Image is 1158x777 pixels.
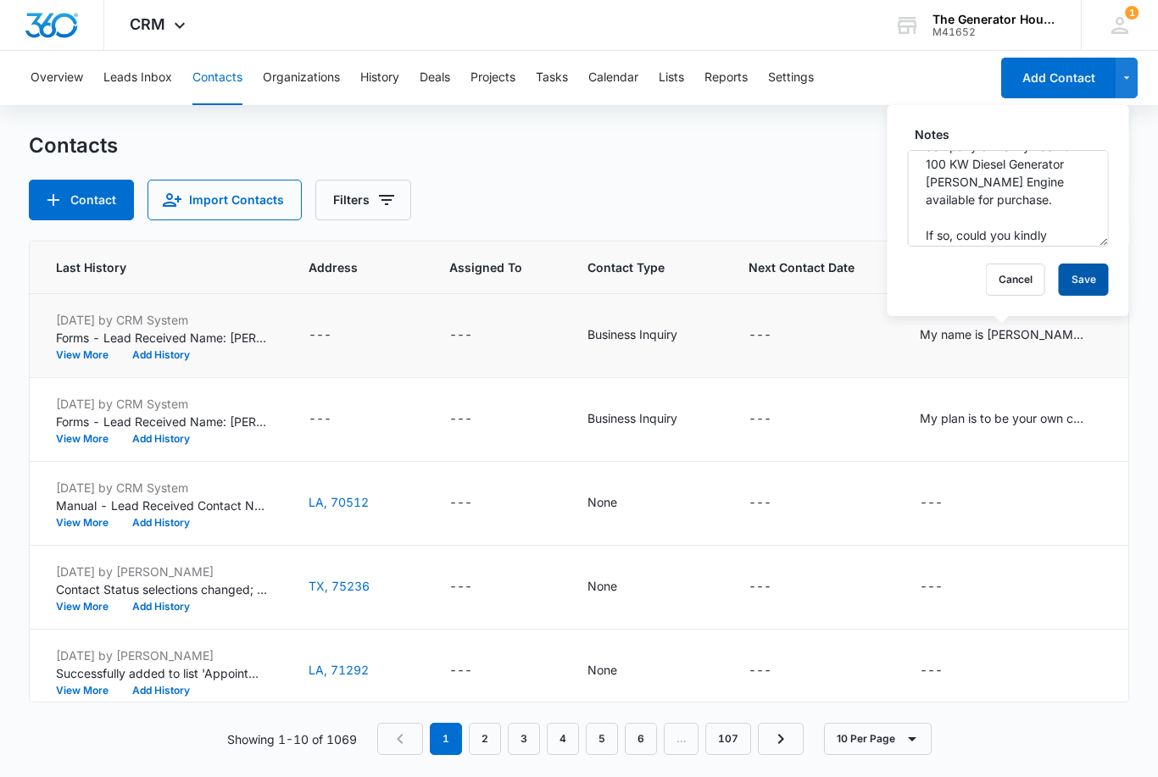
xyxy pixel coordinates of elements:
button: Calendar [588,51,638,105]
div: --- [920,493,943,513]
p: [DATE] by CRM System [56,311,268,329]
p: [DATE] by CRM System [56,479,268,497]
div: notifications count [1125,6,1139,19]
div: Notes - - Select to Edit Field [920,493,973,513]
p: Contact Status selections changed; None was removed and Not in service area was added. [56,580,268,598]
div: Contact Type - None - Select to Edit Field [587,493,648,513]
span: Assigned To [449,258,522,276]
div: Next Contact Date - - Select to Edit Field [749,325,802,346]
div: Business Inquiry [587,325,677,343]
button: History [360,51,399,105]
a: Page 3 [508,723,540,755]
div: Notes - - Select to Edit Field [920,577,973,597]
div: Address - LA, 71292 - Select to Edit Field [309,661,399,681]
button: Add History [120,685,202,696]
p: [DATE] by [PERSON_NAME] [56,647,268,664]
p: [DATE] by [PERSON_NAME] [56,563,268,580]
span: CRM [130,15,165,33]
button: Tasks [536,51,568,105]
div: --- [920,661,943,681]
div: Notes - My name is John Marcus, and I am reaching out on behalf of Revolution Foods. I would like... [920,325,1120,346]
button: Add Contact [29,180,134,220]
p: Manual - Lead Received Contact Name: [PERSON_NAME] Phone: [PHONE_NUMBER] Email: [EMAIL_ADDRESS][D... [56,497,268,514]
button: Organizations [263,51,340,105]
div: --- [309,325,331,346]
button: Filters [315,180,411,220]
div: My name is [PERSON_NAME], and I am reaching out on behalf of Revolution Foods. I would like to in... [920,325,1089,343]
button: Add History [120,434,202,444]
h1: Contacts [29,133,118,158]
div: Business Inquiry [587,409,677,427]
div: Contact Type - Business Inquiry - Select to Edit Field [587,325,708,346]
button: View More [56,518,120,528]
label: Notes [915,125,1116,143]
button: Leads Inbox [103,51,172,105]
button: Deals [420,51,450,105]
button: View More [56,602,120,612]
button: Contacts [192,51,242,105]
div: account id [933,26,1056,38]
div: Next Contact Date - - Select to Edit Field [749,577,802,597]
a: LA, 70512 [309,495,369,509]
span: 1 [1125,6,1139,19]
div: --- [449,325,472,346]
span: Contact Type [587,258,683,276]
button: Add History [120,518,202,528]
button: Cancel [986,264,1045,296]
div: Assigned To - - Select to Edit Field [449,577,503,597]
p: Showing 1-10 of 1069 [227,730,357,748]
div: --- [309,409,331,430]
a: Page 4 [547,723,579,755]
a: Page 2 [469,723,501,755]
div: Next Contact Date - - Select to Edit Field [749,661,802,681]
div: --- [749,325,771,346]
div: Assigned To - - Select to Edit Field [449,409,503,430]
button: Save [1059,264,1109,296]
div: --- [920,577,943,597]
span: Next Contact Date [749,258,855,276]
nav: Pagination [377,723,804,755]
div: Contact Type - None - Select to Edit Field [587,577,648,597]
div: --- [449,661,472,681]
div: --- [749,409,771,430]
div: Assigned To - - Select to Edit Field [449,493,503,513]
div: --- [749,661,771,681]
textarea: My name is [PERSON_NAME], and I am reaching out on behalf of Revolution Foods. I would like to in... [908,150,1109,247]
p: Forms - Lead Received Name: [PERSON_NAME] Email: [EMAIL_ADDRESS][DOMAIN_NAME] Phone: [PHONE_NUMBE... [56,329,268,347]
div: --- [449,409,472,430]
div: --- [749,577,771,597]
div: Contact Type - Business Inquiry - Select to Edit Field [587,409,708,430]
button: Import Contacts [148,180,302,220]
p: [DATE] by CRM System [56,395,268,413]
div: None [587,661,617,679]
div: Address - TX, 75236 - Select to Edit Field [309,577,400,597]
div: --- [449,577,472,597]
div: Next Contact Date - - Select to Edit Field [749,409,802,430]
button: 10 Per Page [824,723,932,755]
div: My plan is to be your own car mechanic and I need the portable generator to power some of my tool... [920,409,1089,427]
em: 1 [430,723,462,755]
span: Last History [56,258,243,276]
div: --- [449,493,472,513]
div: Next Contact Date - - Select to Edit Field [749,493,802,513]
button: Reports [704,51,748,105]
div: Address - - Select to Edit Field [309,325,362,346]
a: Page 6 [625,723,657,755]
div: Notes - - Select to Edit Field [920,661,973,681]
button: Settings [768,51,814,105]
button: Lists [659,51,684,105]
button: Add History [120,350,202,360]
p: Successfully added to list 'Appointment Made'. [56,664,268,682]
button: View More [56,350,120,360]
button: Add Contact [1001,58,1116,98]
button: View More [56,685,120,696]
div: None [587,493,617,511]
span: Address [309,258,384,276]
a: Next Page [758,723,804,755]
a: Page 5 [586,723,618,755]
button: Projects [470,51,515,105]
button: View More [56,434,120,444]
a: Page 107 [705,723,751,755]
div: --- [749,493,771,513]
button: Overview [31,51,83,105]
